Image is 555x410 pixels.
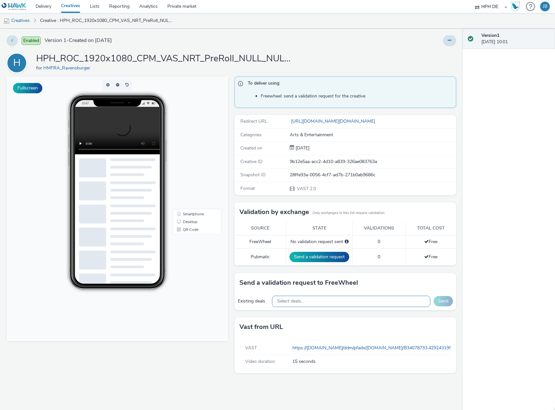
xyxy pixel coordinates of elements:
h3: Send a validation request to FreeWheel [239,278,358,288]
span: Select deals... [277,299,304,304]
div: JB [543,2,547,11]
span: Enabled [22,36,41,45]
div: Please select a deal below and click on Send to send a validation request to FreeWheel. [345,239,349,245]
h3: Vast from URL [239,322,283,332]
div: Creation 15 September 2025, 10:01 [294,145,309,151]
a: [URL][DOMAIN_NAME][DOMAIN_NAME] [290,118,378,124]
span: Version 1 - Created on [DATE] [45,37,112,44]
span: Video duration [245,358,275,364]
th: Total cost [405,222,456,235]
button: Send a validation request [289,252,349,262]
span: 15 seconds [292,358,449,365]
span: Creative ID [240,159,262,165]
span: VAST [245,345,257,351]
div: [DATE] 10:01 [481,32,550,46]
a: Hawk Academy [510,1,523,12]
span: Redirect URL [240,118,267,124]
td: FreeWheel [235,235,286,248]
span: Smartphone [176,136,197,139]
td: Pubmatic [235,249,286,266]
h3: Validation by exchange [239,207,309,217]
li: Freewheel: send a validation request for the creative [261,93,453,99]
th: Source [235,222,286,235]
th: State [286,222,353,235]
button: Send [434,296,453,306]
div: 9b12e5aa-acc2-4d10-a839-326ae083763a [290,159,456,165]
span: Categories [240,132,262,138]
span: To deliver using: [248,80,449,88]
small: Only exchanges in this list require validation [312,210,384,216]
a: Creative : HPH_ROC_1920x1080_CPM_VAS_NRT_PreRoll_NULL_NULL_Kids3-6J_429243195 [37,13,176,28]
span: for [36,65,43,71]
span: Format [240,185,255,191]
span: QR Code [176,151,192,155]
h1: HPH_ROC_1920x1080_CPM_VAS_NRT_PreRoll_NULL_NULL_Kids3-6J_429243195 [36,53,295,65]
th: Validations [353,222,406,235]
span: Free [424,254,437,260]
img: undefined Logo [2,3,26,11]
li: QR Code [168,149,214,157]
span: Free [424,239,437,245]
a: H [6,60,30,66]
span: 10:07 [75,25,82,28]
img: Hawk Academy [510,1,520,12]
li: Smartphone [168,134,214,141]
div: 28ffe93a-0056-4cf7-ad7b-271b0ab9686c [290,172,456,178]
span: 0 [378,254,380,260]
span: Created on [240,145,262,151]
span: 0 [378,239,380,245]
div: Arts & Entertainment [290,132,456,138]
span: Snapshot ID [240,172,266,178]
span: [DATE] [294,145,309,151]
div: H [13,54,21,72]
button: Fullscreen [13,83,42,93]
div: No validation request sent [289,239,349,245]
span: VAST 2.0 [296,186,316,192]
a: HMFRA_Ravensburger [43,65,93,71]
li: Desktop [168,141,214,149]
img: mobile [3,18,10,24]
strong: Version 1 [481,32,499,38]
span: Desktop [176,143,191,147]
div: Existing deals [238,298,269,304]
